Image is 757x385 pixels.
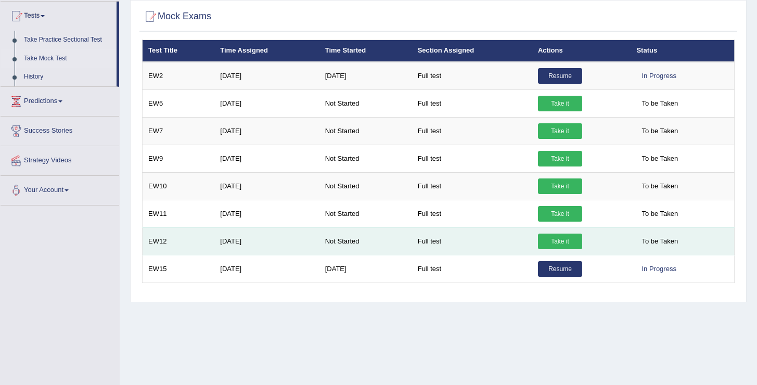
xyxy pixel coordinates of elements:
td: Full test [412,172,532,200]
h2: Mock Exams [142,9,211,24]
td: Full test [412,200,532,227]
th: Time Assigned [214,40,319,62]
td: EW15 [143,255,215,283]
td: [DATE] [214,145,319,172]
a: History [19,68,117,86]
a: Take it [538,234,582,249]
td: [DATE] [319,62,412,90]
td: [DATE] [214,89,319,117]
a: Take Practice Sectional Test [19,31,117,49]
th: Section Assigned [412,40,532,62]
td: EW5 [143,89,215,117]
td: Full test [412,227,532,255]
td: [DATE] [214,172,319,200]
div: In Progress [636,261,681,277]
th: Status [631,40,734,62]
td: [DATE] [214,117,319,145]
td: EW7 [143,117,215,145]
td: Full test [412,89,532,117]
td: Full test [412,117,532,145]
td: Not Started [319,172,412,200]
a: Take it [538,96,582,111]
td: Full test [412,255,532,283]
td: [DATE] [319,255,412,283]
td: EW9 [143,145,215,172]
a: Success Stories [1,117,119,143]
a: Strategy Videos [1,146,119,172]
a: Take it [538,178,582,194]
td: EW10 [143,172,215,200]
td: [DATE] [214,227,319,255]
div: In Progress [636,68,681,84]
td: Full test [412,62,532,90]
a: Tests [1,2,117,28]
td: Not Started [319,200,412,227]
a: Take Mock Test [19,49,117,68]
td: [DATE] [214,62,319,90]
th: Test Title [143,40,215,62]
th: Actions [532,40,631,62]
td: Not Started [319,117,412,145]
span: To be Taken [636,178,683,194]
td: Not Started [319,89,412,117]
span: To be Taken [636,151,683,166]
a: Resume [538,68,582,84]
td: EW2 [143,62,215,90]
a: Take it [538,123,582,139]
span: To be Taken [636,234,683,249]
td: [DATE] [214,200,319,227]
span: To be Taken [636,123,683,139]
a: Your Account [1,176,119,202]
a: Predictions [1,87,119,113]
span: To be Taken [636,96,683,111]
td: EW12 [143,227,215,255]
th: Time Started [319,40,412,62]
td: EW11 [143,200,215,227]
span: To be Taken [636,206,683,222]
td: Not Started [319,145,412,172]
a: Resume [538,261,582,277]
td: Full test [412,145,532,172]
td: Not Started [319,227,412,255]
a: Take it [538,151,582,166]
a: Take it [538,206,582,222]
td: [DATE] [214,255,319,283]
